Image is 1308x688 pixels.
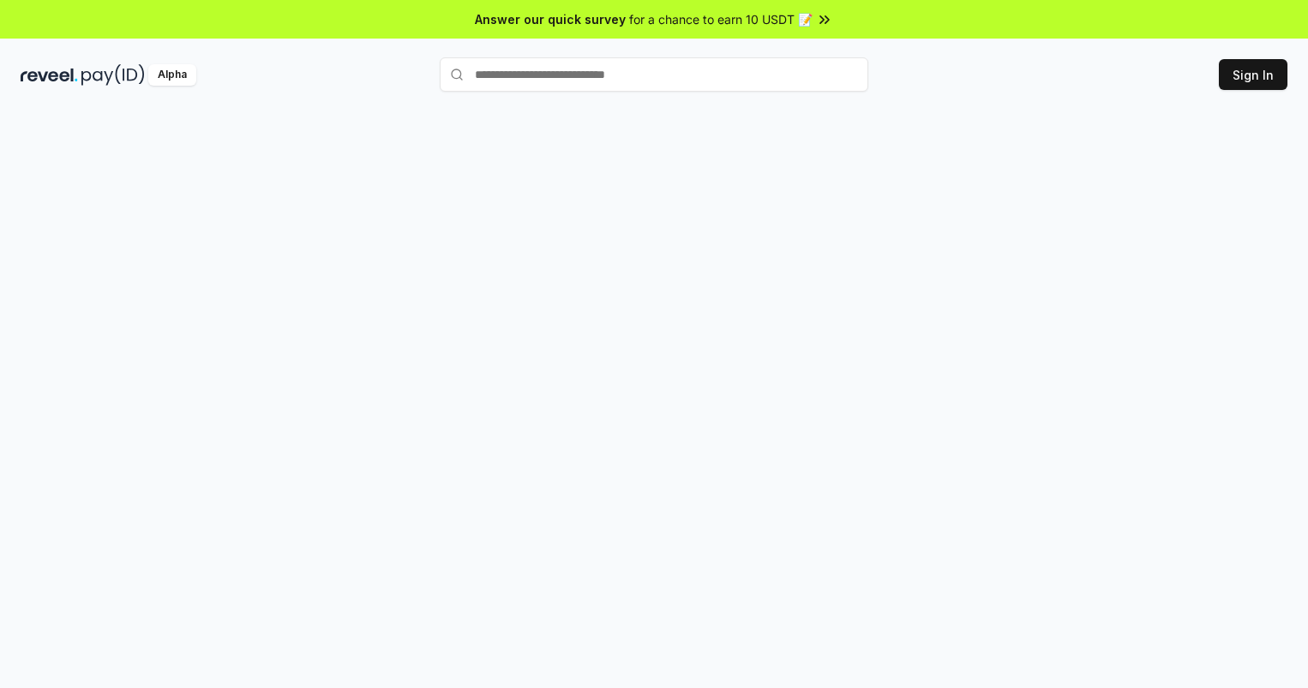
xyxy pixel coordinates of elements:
span: Answer our quick survey [475,10,626,28]
img: reveel_dark [21,64,78,86]
img: pay_id [81,64,145,86]
div: Alpha [148,64,196,86]
span: for a chance to earn 10 USDT 📝 [629,10,813,28]
button: Sign In [1219,59,1287,90]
